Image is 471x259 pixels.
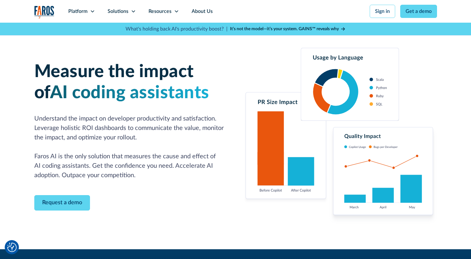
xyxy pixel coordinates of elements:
img: Logo of the analytics and reporting company Faros. [34,6,54,19]
div: Solutions [108,8,128,15]
h1: Measure the impact of [34,61,228,104]
span: AI coding assistants [50,84,209,102]
img: Revisit consent button [7,243,17,252]
div: Platform [68,8,87,15]
p: What's holding back AI's productivity boost? | [126,25,227,33]
p: Understand the impact on developer productivity and satisfaction. Leverage holistic ROI dashboard... [34,114,228,180]
a: It’s not the model—it’s your system. GAINS™ reveals why [230,26,346,32]
a: Contact Modal [34,195,90,211]
img: Charts tracking GitHub Copilot's usage and impact on velocity and quality [243,48,437,224]
strong: It’s not the model—it’s your system. GAINS™ reveals why [230,27,339,31]
div: Resources [149,8,171,15]
button: Cookie Settings [7,243,17,252]
a: Sign in [370,5,395,18]
a: home [34,6,54,19]
a: Get a demo [400,5,437,18]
